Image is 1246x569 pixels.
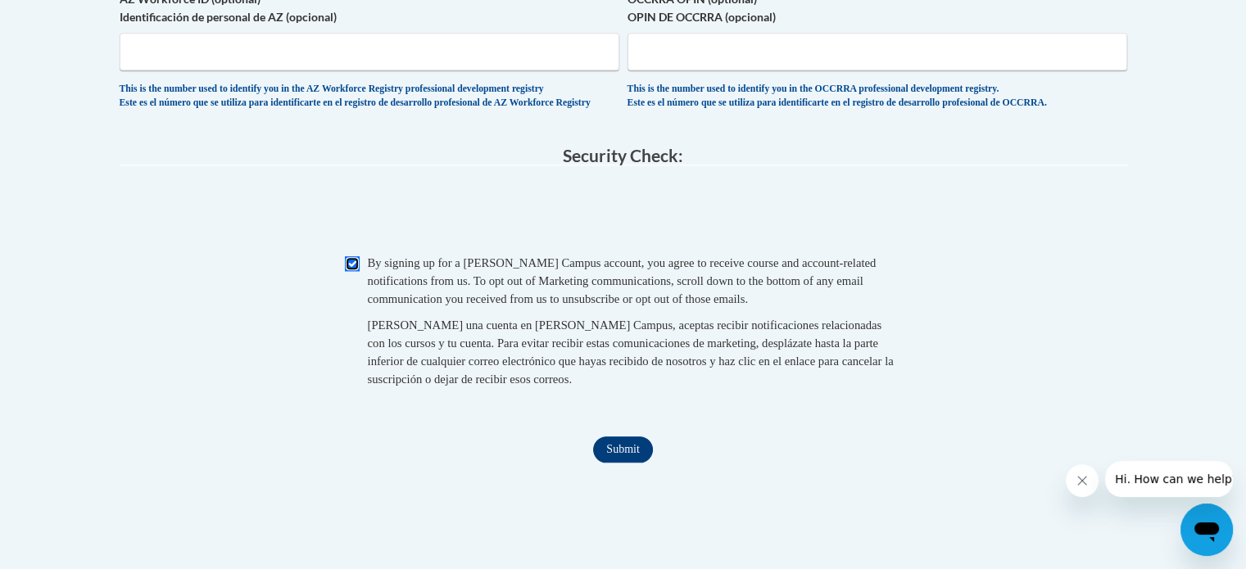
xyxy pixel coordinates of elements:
[1180,504,1233,556] iframe: Button to launch messaging window
[628,83,1127,110] div: This is the number used to identify you in the OCCRRA professional development registry. Este es ...
[593,436,652,463] input: Submit
[563,145,683,165] span: Security Check:
[10,11,133,25] span: Hi. How can we help?
[368,256,877,305] span: By signing up for a [PERSON_NAME] Campus account, you agree to receive course and account-related...
[368,318,894,386] span: [PERSON_NAME] una cuenta en [PERSON_NAME] Campus, aceptas recibir notificaciones relacionadas con...
[1105,461,1233,497] iframe: Message from company
[499,182,748,246] iframe: reCAPTCHA
[120,83,619,110] div: This is the number used to identify you in the AZ Workforce Registry professional development reg...
[1066,464,1099,497] iframe: Close message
